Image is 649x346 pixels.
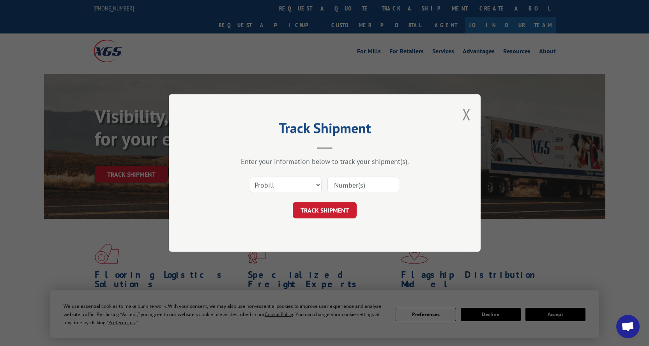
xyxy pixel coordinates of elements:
[616,315,640,338] a: Open chat
[327,177,399,193] input: Number(s)
[462,104,471,125] button: Close modal
[208,123,442,137] h2: Track Shipment
[208,157,442,166] div: Enter your information below to track your shipment(s).
[293,202,357,218] button: TRACK SHIPMENT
